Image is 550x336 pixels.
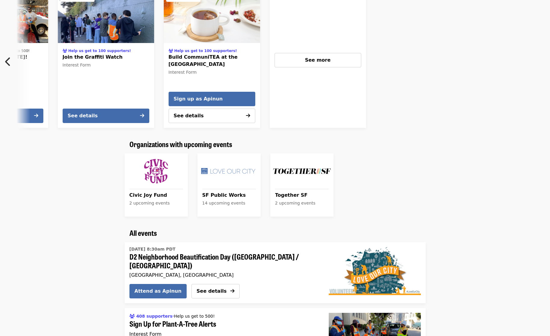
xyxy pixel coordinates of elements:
[129,312,215,319] div: ·
[169,109,255,123] button: See details
[200,156,258,186] img: SF Public Works
[125,140,426,149] div: Organizations with upcoming events
[63,49,67,53] i: users icon
[169,45,255,77] a: See details for "Build CommuniTEA at the Street Tree Nursery"
[129,192,183,199] span: Civic Joy Fund
[174,95,250,103] span: Sign up as Apinun
[202,200,256,206] div: 14 upcoming events
[246,113,250,119] i: arrow-right icon
[127,156,185,186] img: Civic Joy Fund
[68,49,131,53] span: Help us get to 100 supporters!
[305,57,331,63] span: See more
[129,272,314,278] div: [GEOGRAPHIC_DATA], [GEOGRAPHIC_DATA]
[174,314,215,319] span: Help us get to 500!
[191,284,240,298] button: See details
[275,53,361,67] button: See more
[230,288,235,294] i: arrow-right icon
[129,139,232,149] span: Organizations with upcoming events
[129,252,314,270] span: D2 Neighborhood Beautification Day ([GEOGRAPHIC_DATA] / [GEOGRAPHIC_DATA])
[169,49,173,53] i: users icon
[197,153,261,217] a: See upcoming events for SF Public Works
[140,113,144,119] i: arrow-right icon
[174,49,237,53] span: Help us get to 100 supporters!
[174,113,204,119] span: See details
[63,109,149,123] button: See details
[136,314,172,319] span: 408 supporters
[169,92,255,106] button: Sign up as Apinun
[169,54,255,68] span: Build CommuniTEA at the [GEOGRAPHIC_DATA]
[63,63,91,67] span: Interest Form
[129,245,314,279] a: See details for "D2 Neighborhood Beautification Day (Russian Hill / Fillmore)"
[125,153,188,217] a: See upcoming events for Civic Joy Fund
[129,227,157,238] span: All events
[329,247,421,295] img: D2 Neighborhood Beautification Day (Russian Hill / Fillmore) organized by SF Public Works
[202,192,256,199] span: SF Public Works
[68,112,98,119] div: See details
[135,288,182,295] span: Attend as Apinun
[275,200,329,206] div: 2 upcoming events
[63,54,149,61] span: Join the Graffiti Watch
[129,319,314,328] span: Sign Up for Plant-A-Tree Alerts
[34,113,38,119] i: arrow-right icon
[273,156,331,186] img: Together SF
[129,284,187,298] button: Attend as Apinun
[169,70,197,75] span: Interest Form
[5,56,11,67] i: chevron-left icon
[197,288,227,294] span: See details
[129,246,176,252] time: [DATE] 8:30am PDT
[129,200,183,206] div: 2 upcoming events
[275,192,329,199] span: Together SF
[270,153,334,217] a: See upcoming events for Together SF
[129,314,135,319] i: users icon
[324,242,426,303] a: D2 Neighborhood Beautification Day (Russian Hill / Fillmore)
